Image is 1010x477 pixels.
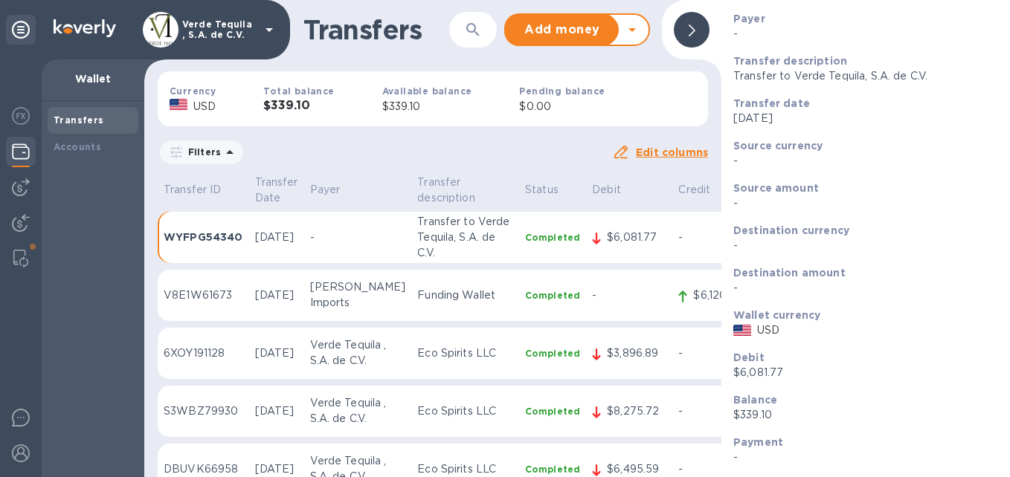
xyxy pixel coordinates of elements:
[506,15,619,45] button: Add money
[263,99,334,113] h3: $339.10
[518,21,607,39] span: Add money
[607,461,666,477] p: $6,495.59
[678,230,753,245] p: -
[417,175,513,206] p: Transfer description
[733,13,765,25] b: Payer
[733,140,823,152] b: Source currency
[733,224,849,236] b: Destination currency
[255,345,298,361] p: [DATE]
[733,153,998,169] p: -
[733,351,765,363] b: Debit
[182,146,221,158] p: Filters
[164,230,243,244] p: WYFPG54340
[12,107,30,125] img: Foreign exchange
[255,230,298,245] p: [DATE]
[592,288,666,303] p: -
[417,288,513,303] p: Funding Wallet
[733,436,783,448] b: Payment
[417,345,513,361] p: Eco Spirits LLC
[525,463,580,476] p: Completed
[170,85,216,97] b: Currency
[164,345,243,361] p: 6XOY191128
[417,214,513,261] p: Transfer to Verde Tequila, S.A. de C.V.
[733,97,810,109] b: Transfer date
[164,288,243,303] p: V8E1W61673
[678,403,753,419] p: -
[310,279,406,311] p: [PERSON_NAME] Imports
[182,19,257,40] p: Verde Tequila , S.A. de C.V.
[417,461,513,477] p: Eco Spirits LLC
[733,407,998,423] p: $339.10
[54,141,101,152] b: Accounts
[255,403,298,419] p: [DATE]
[757,322,779,338] p: USD
[6,15,36,45] div: Unpin categories
[733,195,998,211] p: -
[733,450,998,465] p: -
[255,175,298,206] p: Transfer Date
[678,182,753,198] p: Credit
[733,55,847,67] b: Transfer description
[303,14,449,45] h1: Transfers
[733,280,998,296] p: -
[733,394,777,406] b: Balance
[607,403,666,419] p: $8,275.72
[310,395,406,426] p: Verde Tequila , S.A. de C.V.
[525,347,580,360] p: Completed
[193,99,216,114] p: USD
[255,288,298,303] p: [DATE]
[733,26,998,42] p: -
[310,182,406,198] p: Payer
[54,71,132,86] p: Wallet
[310,337,406,369] p: Verde Tequila , S.A. de C.V.
[164,403,243,419] p: S3WBZ79930
[733,238,998,253] p: -
[417,403,513,419] p: Eco Spirits LLC
[519,85,605,97] b: Pending balance
[733,267,846,279] b: Destination amount
[382,85,472,97] b: Available balance
[678,345,753,361] p: -
[733,68,998,84] p: Transfer to Verde Tequila, S.A. de C.V.
[54,19,116,37] img: Logo
[592,182,666,198] p: Debit
[733,182,819,194] b: Source amount
[525,231,580,244] p: Completed
[693,288,753,303] p: $6,120.00
[607,345,666,361] p: $3,896.89
[525,405,580,418] p: Completed
[733,111,998,126] p: [DATE]
[678,461,753,477] p: -
[255,461,298,477] p: [DATE]
[607,230,666,245] p: $6,081.77
[733,309,820,321] b: Wallet currency
[733,365,998,380] p: $6,081.77
[164,182,243,198] p: Transfer ID
[519,99,605,114] p: $0.00
[382,99,472,114] p: $339.10
[636,146,708,158] u: Edit columns
[263,85,334,97] b: Total balance
[12,143,30,160] img: Wallets
[54,114,104,126] b: Transfers
[164,461,243,477] p: DBUVK66958
[525,289,580,302] p: Completed
[525,182,580,198] p: Status
[310,230,406,245] p: -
